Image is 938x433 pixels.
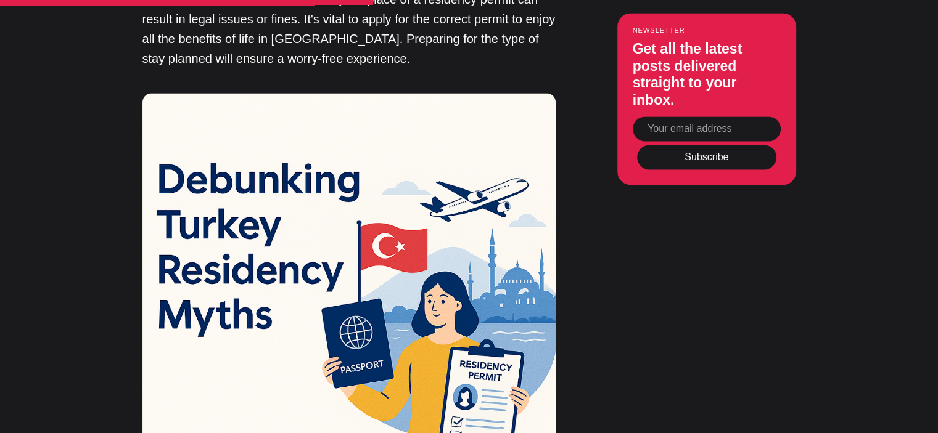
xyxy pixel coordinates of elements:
[637,145,776,169] button: Subscribe
[633,116,781,141] input: Your email address
[633,26,781,34] small: Newsletter
[633,41,781,108] h3: Get all the latest posts delivered straight to your inbox.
